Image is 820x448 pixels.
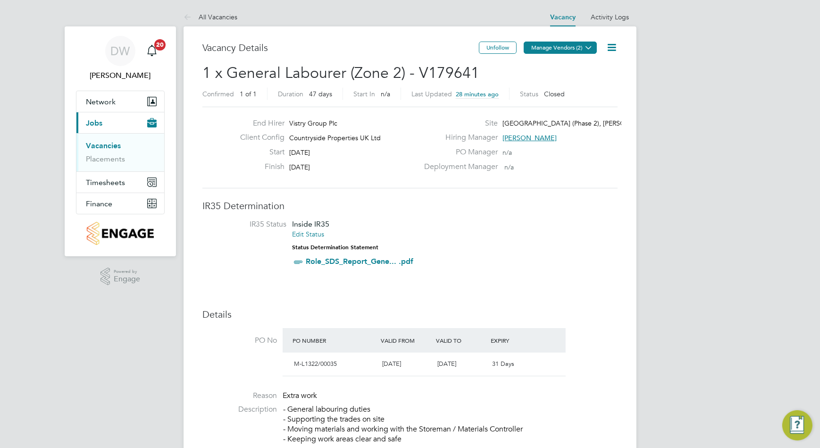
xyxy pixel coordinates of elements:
label: End Hirer [233,118,284,128]
span: Powered by [114,268,140,276]
span: [GEOGRAPHIC_DATA] (Phase 2), [PERSON_NAME] [502,119,655,127]
img: countryside-properties-logo-retina.png [87,222,153,245]
div: Jobs [76,133,164,171]
a: Go to home page [76,222,165,245]
label: Description [202,405,277,414]
a: Edit Status [292,230,324,238]
span: 20 [154,39,166,51]
label: IR35 Status [212,220,286,229]
div: Expiry [488,332,544,349]
button: Engage Resource Center [782,410,812,440]
a: Placements [86,154,125,163]
span: [DATE] [289,148,310,157]
label: PO Manager [418,147,498,157]
a: Powered byEngage [100,268,141,286]
span: n/a [504,163,514,171]
span: n/a [381,90,390,98]
a: Vacancy [550,13,576,21]
span: Inside IR35 [292,220,329,228]
span: n/a [502,148,512,157]
a: Vacancies [86,141,121,150]
h3: Details [202,308,618,321]
span: [DATE] [437,360,456,368]
label: Start In [353,90,375,98]
label: Start [233,147,284,157]
label: Duration [278,90,303,98]
a: 20 [142,36,161,66]
a: All Vacancies [184,13,237,21]
nav: Main navigation [65,26,176,256]
span: Countryside Properties UK Ltd [289,134,381,142]
h3: Vacancy Details [202,42,479,54]
label: Deployment Manager [418,162,498,172]
label: Status [520,90,538,98]
span: Extra work [283,391,317,400]
span: Timesheets [86,178,125,187]
button: Manage Vendors (2) [524,42,597,54]
span: 28 minutes ago [456,90,499,98]
label: Reason [202,391,277,401]
div: PO Number [290,332,378,349]
button: Jobs [76,112,164,133]
span: Network [86,97,116,106]
span: Dan Wright [76,70,165,81]
span: [DATE] [382,360,401,368]
span: Jobs [86,118,102,127]
span: M-L1322/00035 [294,360,337,368]
div: Valid To [434,332,489,349]
label: Confirmed [202,90,234,98]
button: Network [76,91,164,112]
span: Vistry Group Plc [289,119,337,127]
label: Site [418,118,498,128]
span: DW [111,45,130,57]
a: Role_SDS_Report_Gene... .pdf [306,257,413,266]
span: Closed [544,90,565,98]
strong: Status Determination Statement [292,244,378,251]
span: [DATE] [289,163,310,171]
span: Finance [86,199,112,208]
span: 1 x General Labourer (Zone 2) - V179641 [202,64,479,82]
button: Timesheets [76,172,164,193]
label: Hiring Manager [418,133,498,143]
label: Last Updated [411,90,452,98]
label: Finish [233,162,284,172]
a: Activity Logs [591,13,629,21]
h3: IR35 Determination [202,200,618,212]
span: 1 of 1 [240,90,257,98]
p: - General labouring duties - Supporting the trades on site - Moving materials and working with th... [283,405,618,444]
a: DW[PERSON_NAME] [76,36,165,81]
button: Finance [76,193,164,214]
button: Unfollow [479,42,517,54]
span: [PERSON_NAME] [502,134,557,142]
label: PO No [202,336,277,346]
span: Engage [114,275,140,283]
label: Client Config [233,133,284,143]
span: 47 days [309,90,332,98]
span: 31 Days [492,360,514,368]
div: Valid From [378,332,434,349]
